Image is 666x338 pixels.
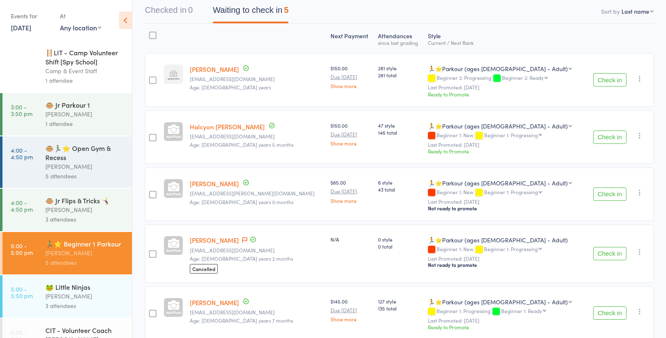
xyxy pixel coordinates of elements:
[484,246,538,252] div: Beginner 1: Progressing
[45,239,125,248] div: 🏃‍♂️⭐ Beginner 1 Parkour
[331,307,371,313] small: Due [DATE]
[593,131,626,144] button: Check in
[190,255,293,262] span: Age: [DEMOGRAPHIC_DATA] years 2 months
[190,317,293,324] span: Age: [DEMOGRAPHIC_DATA] years 7 months
[45,205,125,215] div: [PERSON_NAME]
[190,247,323,253] small: turbomaggie@gmail.com
[45,171,125,181] div: 5 attendees
[428,246,582,253] div: Beginner 1: New
[428,323,582,331] div: Ready to Promote
[502,75,544,80] div: Beginner 2: Ready
[593,247,626,260] button: Check in
[331,83,371,89] a: Show more
[428,40,582,45] div: Current / Next Rank
[45,258,125,267] div: 5 attendees
[601,7,620,15] label: Sort by
[331,141,371,146] a: Show more
[45,301,125,311] div: 3 attendees
[331,122,371,146] div: $150.00
[11,147,33,160] time: 4:00 - 4:50 pm
[428,318,582,323] small: Last Promoted: [DATE]
[428,75,582,82] div: Beginner 2: Progressing
[331,74,371,80] small: Due [DATE]
[188,5,193,15] div: 0
[45,100,125,109] div: 🐵 Jr Parkour 1
[45,66,125,76] div: Camp & Event Staff
[45,248,125,258] div: [PERSON_NAME]
[45,162,125,171] div: [PERSON_NAME]
[190,309,323,315] small: gartelena86@gmail.com
[428,298,568,306] div: 🏃⭐Parkour (ages [DEMOGRAPHIC_DATA] - Adult)
[190,236,239,244] a: [PERSON_NAME]
[45,143,125,162] div: 🐵🏃‍♂️⭐ Open Gym & Recess
[190,65,239,74] a: [PERSON_NAME]
[2,93,132,136] a: 3:00 -3:50 pm🐵 Jr Parkour 1[PERSON_NAME]1 attendee
[378,129,421,136] span: 146 total
[378,186,421,193] span: 43 total
[164,64,183,84] img: image1734139282.png
[190,179,239,188] a: [PERSON_NAME]
[45,48,125,66] div: 🪜LIT - Camp Volunteer Shift [Spy School]
[2,189,132,231] a: 4:00 -4:50 pm🐵 Jr Flips & Tricks 🤸‍♀️[PERSON_NAME]3 attendees
[378,122,421,129] span: 47 style
[378,40,421,45] div: since last grading
[11,286,33,299] time: 5:00 - 5:50 pm
[378,179,421,186] span: 6 style
[190,198,293,205] span: Age: [DEMOGRAPHIC_DATA] years 0 months
[331,179,371,203] div: $85.00
[60,9,101,23] div: At
[593,73,626,86] button: Check in
[331,188,371,194] small: Due [DATE]
[428,84,582,90] small: Last Promoted: [DATE]
[45,291,125,301] div: [PERSON_NAME]
[190,76,323,82] small: carleyky@gmail.com
[11,104,32,117] time: 3:00 - 3:50 pm
[428,148,582,155] div: Ready to Promote
[378,243,421,250] span: 0 total
[378,72,421,79] span: 281 total
[284,5,288,15] div: 5
[428,199,582,205] small: Last Promoted: [DATE]
[190,298,239,307] a: [PERSON_NAME]
[428,262,582,268] div: Not ready to promote
[11,242,33,256] time: 5:00 - 5:50 pm
[2,275,132,318] a: 5:00 -5:50 pm🐸 Little Ninjas[PERSON_NAME]3 attendees
[378,236,421,243] span: 0 style
[190,190,323,196] small: ariel.haffey@gmail.com
[331,198,371,203] a: Show more
[428,142,582,148] small: Last Promoted: [DATE]
[331,298,371,322] div: $145.00
[2,41,132,92] a: 8:45 -2:15 pm🪜LIT - Camp Volunteer Shift [Spy School]Camp & Event Staff1 attendee
[45,76,125,85] div: 1 attendee
[484,189,538,195] div: Beginner 1: Progressing
[190,122,265,131] a: Halcyon [PERSON_NAME]
[428,64,568,73] div: 🏃⭐Parkour (ages [DEMOGRAPHIC_DATA] - Adult)
[428,236,582,244] div: 🏃⭐Parkour (ages [DEMOGRAPHIC_DATA] - Adult)
[45,119,125,128] div: 1 attendee
[501,308,542,313] div: Beginner 1: Ready
[60,23,101,32] div: Any location
[331,131,371,137] small: Due [DATE]
[190,141,293,148] span: Age: [DEMOGRAPHIC_DATA] years 5 months
[378,64,421,72] span: 281 style
[428,91,582,98] div: Ready to Promote
[428,122,568,130] div: 🏃⭐Parkour (ages [DEMOGRAPHIC_DATA] - Adult)
[428,132,582,139] div: Beginner 1: New
[45,109,125,119] div: [PERSON_NAME]
[45,215,125,224] div: 3 attendees
[331,316,371,322] a: Show more
[593,306,626,320] button: Check in
[2,136,132,188] a: 4:00 -4:50 pm🐵🏃‍♂️⭐ Open Gym & Recess[PERSON_NAME]5 attendees
[45,282,125,291] div: 🐸 Little Ninjas
[327,27,375,49] div: Next Payment
[331,64,371,89] div: $150.00
[11,23,31,32] a: [DATE]
[190,84,271,91] span: Age: [DEMOGRAPHIC_DATA] years
[145,1,193,23] button: Checked in0
[190,133,323,139] small: carleyky@gmail.com
[425,27,586,49] div: Style
[11,9,52,23] div: Events for
[213,1,288,23] button: Waiting to check in5
[621,7,649,15] div: Last name
[484,132,538,138] div: Beginner 1: Progressing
